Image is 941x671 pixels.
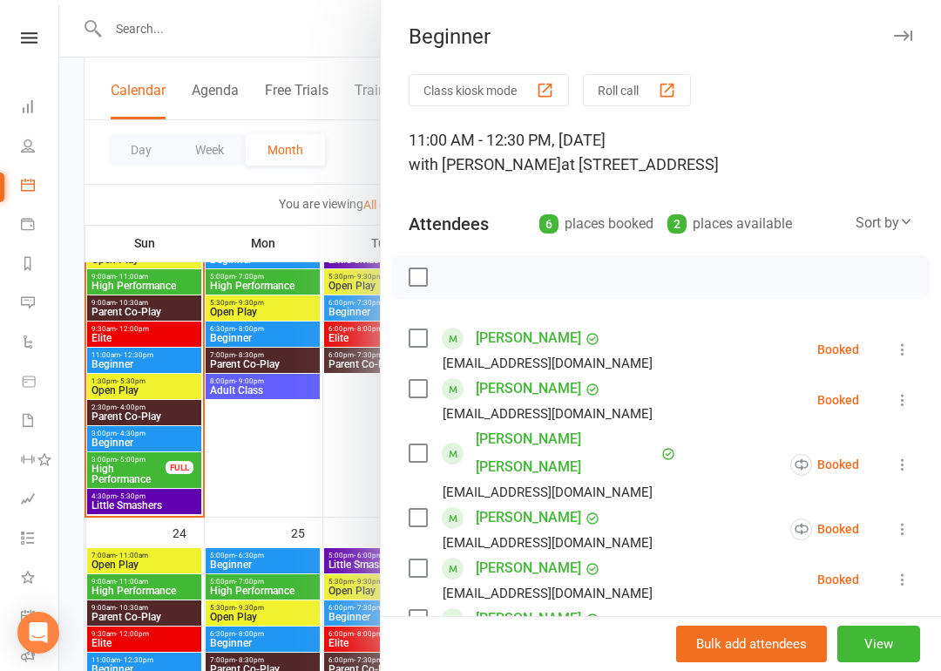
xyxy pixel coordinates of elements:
[21,559,60,599] a: What's New
[667,212,792,236] div: places available
[790,454,859,476] div: Booked
[856,212,913,234] div: Sort by
[476,504,581,532] a: [PERSON_NAME]
[676,626,827,662] button: Bulk add attendees
[409,128,913,177] div: 11:00 AM - 12:30 PM, [DATE]
[817,343,859,356] div: Booked
[667,214,687,234] div: 2
[443,352,653,375] div: [EMAIL_ADDRESS][DOMAIN_NAME]
[561,155,719,173] span: at [STREET_ADDRESS]
[21,89,60,128] a: Dashboard
[583,74,691,106] button: Roll call
[476,605,581,633] a: [PERSON_NAME]
[21,207,60,246] a: Payments
[817,394,859,406] div: Booked
[476,554,581,582] a: [PERSON_NAME]
[409,212,489,236] div: Attendees
[476,375,581,403] a: [PERSON_NAME]
[539,214,559,234] div: 6
[21,481,60,520] a: Assessments
[443,532,653,554] div: [EMAIL_ADDRESS][DOMAIN_NAME]
[817,573,859,586] div: Booked
[21,246,60,285] a: Reports
[21,128,60,167] a: People
[409,74,569,106] button: Class kiosk mode
[17,612,59,654] div: Open Intercom Messenger
[21,599,60,638] a: General attendance kiosk mode
[837,626,920,662] button: View
[381,24,941,49] div: Beginner
[443,481,653,504] div: [EMAIL_ADDRESS][DOMAIN_NAME]
[476,425,657,481] a: [PERSON_NAME] [PERSON_NAME]
[443,403,653,425] div: [EMAIL_ADDRESS][DOMAIN_NAME]
[790,518,859,540] div: Booked
[539,212,653,236] div: places booked
[409,155,561,173] span: with [PERSON_NAME]
[21,363,60,403] a: Product Sales
[443,582,653,605] div: [EMAIL_ADDRESS][DOMAIN_NAME]
[21,167,60,207] a: Calendar
[476,324,581,352] a: [PERSON_NAME]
